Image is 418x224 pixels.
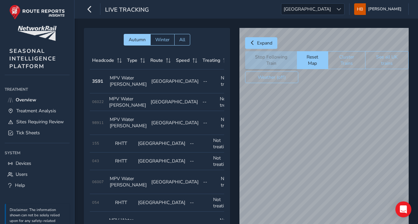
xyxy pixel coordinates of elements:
a: Users [5,169,70,180]
td: [GEOGRAPHIC_DATA] [149,69,201,93]
button: See all UK trains [365,51,409,69]
div: Treatment [5,84,70,94]
button: Weather (off) [245,71,298,83]
img: rr logo [9,5,65,20]
td: Not treating [218,69,239,93]
span: Devices [16,160,31,167]
button: Expand [245,37,277,49]
span: Live Tracking [105,6,149,15]
span: SEASONAL INTELLIGENCE PLATFORM [9,47,56,70]
strong: 3S91 [92,78,103,84]
td: [GEOGRAPHIC_DATA] [148,93,200,111]
span: 054 [92,200,99,205]
button: Winter [150,34,174,46]
span: Winter [155,37,170,43]
td: MPV Water [PERSON_NAME] [107,111,149,135]
img: customer logo [18,26,57,41]
button: [PERSON_NAME] [354,3,404,15]
span: 06022 [92,99,104,104]
td: [GEOGRAPHIC_DATA] [149,111,201,135]
span: Treating [203,57,220,63]
span: [PERSON_NAME] [368,3,401,15]
a: Treatment Analysis [5,105,70,116]
button: All [174,34,190,46]
a: Tick Sheets [5,127,70,138]
span: Overview [16,97,36,103]
td: -- [201,170,218,194]
span: Expand [257,40,272,46]
td: Not treating [218,170,239,194]
td: -- [188,153,210,170]
a: Sites Requiring Review [5,116,70,127]
td: [GEOGRAPHIC_DATA] [136,135,188,153]
td: Not treating [217,93,238,111]
div: Open Intercom Messenger [395,201,411,217]
td: Not treating [218,111,239,135]
td: Not treating [211,194,234,212]
div: System [5,148,70,158]
a: Devices [5,158,70,169]
span: Type [127,57,137,63]
td: RHTT [113,153,136,170]
span: Users [16,171,28,177]
td: -- [201,111,218,135]
a: Overview [5,94,70,105]
span: 98911 [92,120,104,125]
span: Help [15,182,25,188]
span: Route [150,57,163,63]
td: RHTT [113,135,136,153]
span: Speed [176,57,190,63]
td: MPV Water [PERSON_NAME] [107,69,149,93]
button: Reset Map [297,51,328,69]
td: -- [200,93,217,111]
img: diamond-layout [354,3,366,15]
td: [GEOGRAPHIC_DATA] [149,170,201,194]
td: [GEOGRAPHIC_DATA] [136,153,188,170]
span: Sites Requiring Review [16,119,64,125]
td: -- [201,69,218,93]
span: 043 [92,159,99,164]
span: 06007 [92,179,104,184]
td: MPV Water [PERSON_NAME] [107,170,149,194]
td: Not treating [211,153,234,170]
a: Help [5,180,70,191]
span: All [179,37,185,43]
td: RHTT [113,194,136,212]
td: -- [188,194,210,212]
span: [GEOGRAPHIC_DATA] [281,4,333,15]
span: Headcode [92,57,114,63]
td: MPV Water [PERSON_NAME] [107,93,148,111]
span: Autumn [129,37,146,43]
span: 155 [92,141,99,146]
span: Tick Sheets [16,130,40,136]
span: Treatment Analysis [16,108,56,114]
td: Not treating [211,135,234,153]
td: [GEOGRAPHIC_DATA] [136,194,188,212]
button: Autumn [124,34,150,46]
button: Cluster Trains [328,51,365,69]
td: -- [188,135,210,153]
